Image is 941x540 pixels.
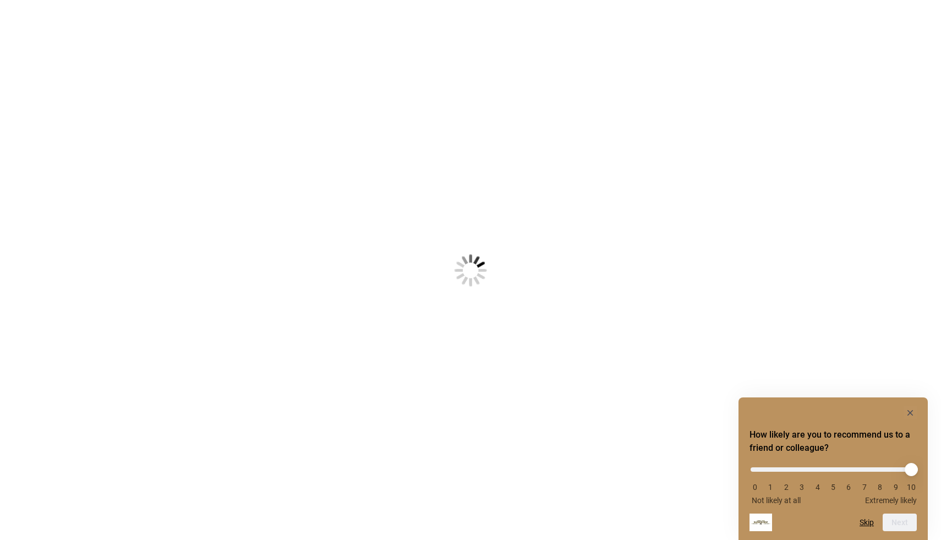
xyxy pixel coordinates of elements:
[859,483,870,492] li: 7
[906,483,917,492] li: 10
[796,483,807,492] li: 3
[749,459,917,505] div: How likely are you to recommend us to a friend or colleague? Select an option from 0 to 10, with ...
[890,483,901,492] li: 9
[749,406,917,531] div: How likely are you to recommend us to a friend or colleague? Select an option from 0 to 10, with ...
[400,200,541,341] img: Loading
[749,428,917,455] h2: How likely are you to recommend us to a friend or colleague? Select an option from 0 to 10, with ...
[843,483,854,492] li: 6
[860,518,874,527] button: Skip
[828,483,839,492] li: 5
[874,483,885,492] li: 8
[781,483,792,492] li: 2
[883,514,917,531] button: Next question
[904,406,917,419] button: Hide survey
[812,483,823,492] li: 4
[749,483,761,492] li: 0
[752,496,801,505] span: Not likely at all
[765,483,776,492] li: 1
[865,496,917,505] span: Extremely likely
